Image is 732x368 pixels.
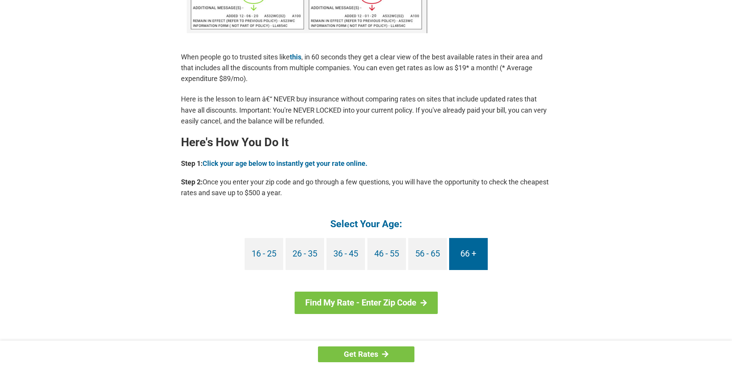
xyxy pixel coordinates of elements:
a: 56 - 65 [408,238,447,270]
a: Click your age below to instantly get your rate online. [203,159,367,167]
a: this [290,53,301,61]
a: 36 - 45 [326,238,365,270]
a: 66 + [449,238,488,270]
a: Find My Rate - Enter Zip Code [294,292,438,314]
p: When people go to trusted sites like , in 60 seconds they get a clear view of the best available ... [181,52,551,84]
p: Here is the lesson to learn â€“ NEVER buy insurance without comparing rates on sites that include... [181,94,551,126]
a: 26 - 35 [286,238,324,270]
h4: Select Your Age: [181,218,551,230]
b: Step 1: [181,159,203,167]
a: Get Rates [318,346,414,362]
h2: Here's How You Do It [181,136,551,149]
a: 16 - 25 [245,238,283,270]
p: Once you enter your zip code and go through a few questions, you will have the opportunity to che... [181,177,551,198]
a: 46 - 55 [367,238,406,270]
b: Step 2: [181,178,203,186]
